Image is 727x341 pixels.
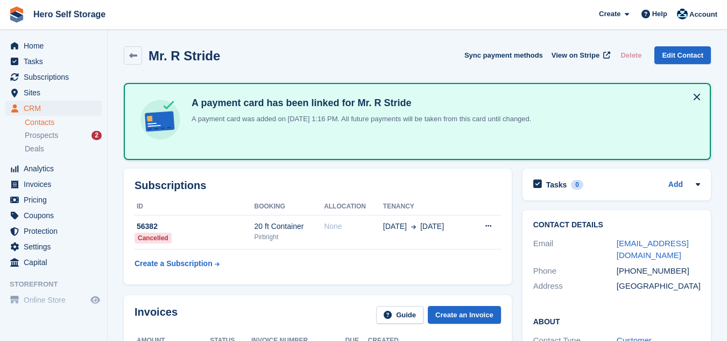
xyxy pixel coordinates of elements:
a: menu [5,161,102,176]
img: card-linked-ebf98d0992dc2aeb22e95c0e3c79077019eb2392cfd83c6a337811c24bc77127.svg [138,97,183,142]
div: None [324,221,383,232]
span: Settings [24,239,88,254]
img: stora-icon-8386f47178a22dfd0bd8f6a31ec36ba5ce8667c1dd55bd0f319d3a0aa187defe.svg [9,6,25,23]
div: Phone [533,265,617,277]
a: menu [5,192,102,207]
a: menu [5,293,102,308]
span: Tasks [24,54,88,69]
h2: Invoices [135,306,178,324]
div: Address [533,280,617,293]
th: ID [135,198,255,215]
div: Create a Subscription [135,258,213,269]
a: Create a Subscription [135,254,220,274]
a: menu [5,224,102,239]
a: menu [5,54,102,69]
a: Add [668,179,683,191]
span: Coupons [24,208,88,223]
span: Home [24,38,88,53]
span: CRM [24,101,88,116]
div: Pirbright [255,232,324,242]
div: Cancelled [135,233,172,243]
a: menu [5,208,102,223]
h2: About [533,316,700,326]
a: View on Stripe [547,46,612,64]
div: Email [533,238,617,262]
h4: A payment card has been linked for Mr. R Stride [187,97,531,109]
div: [PHONE_NUMBER] [617,265,700,277]
span: Analytics [24,161,88,176]
span: Pricing [24,192,88,207]
a: menu [5,177,102,192]
div: [GEOGRAPHIC_DATA] [617,280,700,293]
th: Allocation [324,198,383,215]
a: menu [5,101,102,116]
a: menu [5,239,102,254]
span: Invoices [24,177,88,192]
span: Create [599,9,620,19]
h2: Contact Details [533,221,700,229]
span: Protection [24,224,88,239]
span: [DATE] [420,221,444,232]
a: Contacts [25,117,102,128]
span: Account [689,9,717,20]
th: Tenancy [383,198,469,215]
a: Create an Invoice [428,306,501,324]
h2: Mr. R Stride [149,48,220,63]
div: 20 ft Container [255,221,324,232]
div: 2 [91,131,102,140]
a: menu [5,69,102,85]
a: menu [5,85,102,100]
img: Holly Budge [677,9,688,19]
a: Hero Self Storage [29,5,110,23]
h2: Subscriptions [135,179,501,192]
th: Booking [255,198,324,215]
a: Edit Contact [654,46,711,64]
a: Guide [376,306,424,324]
a: menu [5,38,102,53]
span: Online Store [24,293,88,308]
p: A payment card was added on [DATE] 1:16 PM. All future payments will be taken from this card unti... [187,114,531,124]
span: [DATE] [383,221,407,232]
span: Sites [24,85,88,100]
a: Prospects 2 [25,130,102,141]
span: Deals [25,144,44,154]
a: Preview store [89,294,102,307]
button: Sync payment methods [464,46,543,64]
span: Storefront [10,279,107,290]
button: Delete [616,46,646,64]
div: 56382 [135,221,255,232]
span: Capital [24,255,88,270]
h2: Tasks [546,180,567,190]
span: Subscriptions [24,69,88,85]
a: menu [5,255,102,270]
a: [EMAIL_ADDRESS][DOMAIN_NAME] [617,239,689,260]
div: 0 [571,180,583,190]
span: Help [652,9,667,19]
span: View on Stripe [552,50,599,61]
span: Prospects [25,130,58,141]
a: Deals [25,143,102,155]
